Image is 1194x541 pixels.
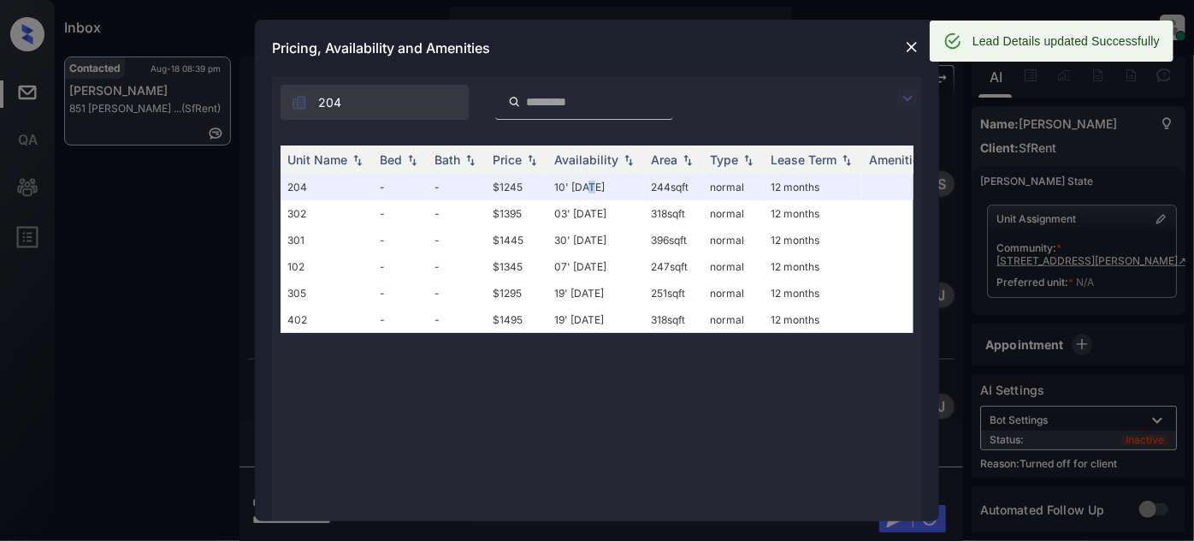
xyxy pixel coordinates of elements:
[703,280,764,306] td: normal
[644,174,703,200] td: 244 sqft
[434,152,460,167] div: Bath
[486,306,547,333] td: $1495
[764,306,862,333] td: 12 months
[679,154,696,166] img: sorting
[428,306,486,333] td: -
[281,200,373,227] td: 302
[703,200,764,227] td: normal
[547,253,644,280] td: 07' [DATE]
[462,154,479,166] img: sorting
[318,93,341,112] span: 204
[291,94,308,111] img: icon-zuma
[547,280,644,306] td: 19' [DATE]
[547,306,644,333] td: 19' [DATE]
[486,227,547,253] td: $1445
[404,154,421,166] img: sorting
[644,200,703,227] td: 318 sqft
[644,253,703,280] td: 247 sqft
[493,152,522,167] div: Price
[972,26,1160,56] div: Lead Details updated Successfully
[428,200,486,227] td: -
[710,152,738,167] div: Type
[771,152,836,167] div: Lease Term
[373,200,428,227] td: -
[764,227,862,253] td: 12 months
[486,280,547,306] td: $1295
[897,88,918,109] img: icon-zuma
[281,306,373,333] td: 402
[281,253,373,280] td: 102
[547,227,644,253] td: 30' [DATE]
[620,154,637,166] img: sorting
[764,174,862,200] td: 12 months
[373,280,428,306] td: -
[486,200,547,227] td: $1395
[373,227,428,253] td: -
[547,174,644,200] td: 10' [DATE]
[349,154,366,166] img: sorting
[373,253,428,280] td: -
[486,174,547,200] td: $1245
[428,280,486,306] td: -
[486,253,547,280] td: $1345
[703,253,764,280] td: normal
[644,227,703,253] td: 396 sqft
[428,253,486,280] td: -
[644,306,703,333] td: 318 sqft
[508,94,521,110] img: icon-zuma
[373,306,428,333] td: -
[373,174,428,200] td: -
[651,152,677,167] div: Area
[903,39,920,56] img: close
[380,152,402,167] div: Bed
[740,154,757,166] img: sorting
[869,152,926,167] div: Amenities
[764,280,862,306] td: 12 months
[703,174,764,200] td: normal
[554,152,618,167] div: Availability
[703,306,764,333] td: normal
[644,280,703,306] td: 251 sqft
[281,174,373,200] td: 204
[281,280,373,306] td: 305
[523,154,541,166] img: sorting
[838,154,855,166] img: sorting
[287,152,347,167] div: Unit Name
[255,20,939,76] div: Pricing, Availability and Amenities
[281,227,373,253] td: 301
[703,227,764,253] td: normal
[764,200,862,227] td: 12 months
[764,253,862,280] td: 12 months
[428,174,486,200] td: -
[428,227,486,253] td: -
[547,200,644,227] td: 03' [DATE]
